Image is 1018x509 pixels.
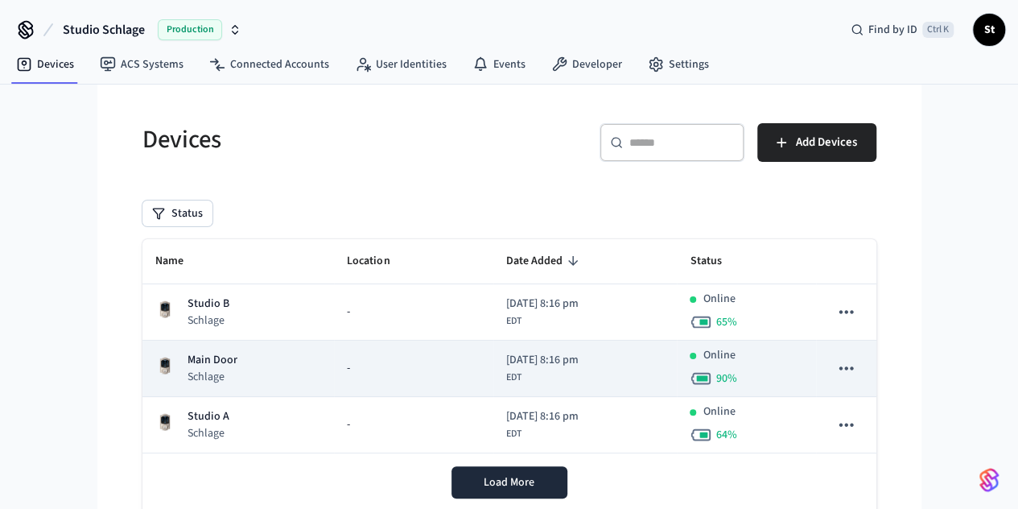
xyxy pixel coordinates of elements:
span: Production [158,19,222,40]
div: America/Toronto [506,296,579,329]
span: 64 % [715,427,736,443]
a: Events [460,50,538,79]
p: Studio B [188,296,229,312]
h5: Devices [142,123,500,156]
div: America/Toronto [506,408,579,441]
span: 90 % [715,370,736,387]
p: Schlage [188,369,237,385]
img: Schlage Sense Smart Deadbolt with Camelot Trim, Front [155,300,175,319]
p: Studio A [188,408,229,425]
span: EDT [506,427,521,441]
span: Load More [484,474,534,490]
a: Devices [3,50,87,79]
span: [DATE] 8:16 pm [506,352,579,369]
span: 65 % [715,314,736,330]
p: Schlage [188,312,229,329]
span: - [347,360,350,377]
p: Online [703,291,735,308]
button: Add Devices [757,123,876,162]
img: Schlage Sense Smart Deadbolt with Camelot Trim, Front [155,356,175,375]
span: EDT [506,370,521,385]
a: Connected Accounts [196,50,342,79]
p: Online [703,403,735,420]
button: Load More [451,466,567,499]
span: - [347,416,350,433]
img: Schlage Sense Smart Deadbolt with Camelot Trim, Front [155,412,175,432]
span: Location [347,249,410,274]
span: Ctrl K [922,22,954,38]
a: User Identities [342,50,460,79]
button: St [973,14,1005,46]
span: Date Added [506,249,583,274]
table: sticky table [142,239,876,453]
span: EDT [506,314,521,329]
p: Schlage [188,425,229,441]
span: St [975,15,1004,44]
span: - [347,304,350,321]
span: [DATE] 8:16 pm [506,296,579,312]
a: Developer [538,50,635,79]
p: Online [703,347,735,364]
a: ACS Systems [87,50,196,79]
a: Settings [635,50,722,79]
img: SeamLogoGradient.69752ec5.svg [979,467,999,493]
span: Find by ID [868,22,917,38]
p: Main Door [188,352,237,369]
span: [DATE] 8:16 pm [506,408,579,425]
div: America/Toronto [506,352,579,385]
button: Status [142,201,212,226]
span: Name [155,249,204,274]
span: Studio Schlage [63,20,145,39]
div: Find by IDCtrl K [838,15,966,44]
span: Status [690,249,742,274]
span: Add Devices [796,132,857,153]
